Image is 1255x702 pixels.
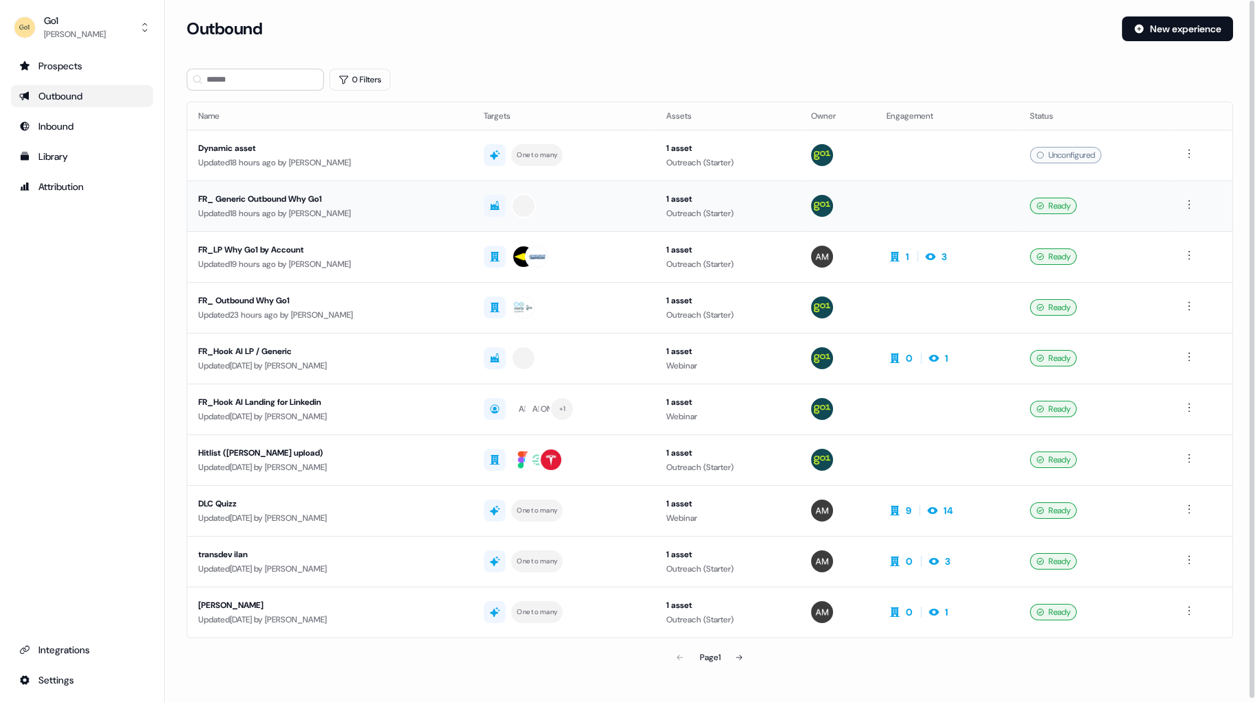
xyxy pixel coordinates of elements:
div: Ready [1030,248,1077,265]
div: 1 asset [666,598,789,612]
div: 0 [906,554,913,568]
div: [PERSON_NAME] [44,27,106,41]
div: Ready [1030,553,1077,570]
img: Antoine [811,296,833,318]
th: Name [187,102,473,130]
div: 1 asset [666,141,789,155]
div: 1 asset [666,192,789,206]
div: Ready [1030,401,1077,417]
div: Ready [1030,350,1077,366]
button: Go to integrations [11,669,153,691]
img: alexandre [811,500,833,522]
button: 0 Filters [329,69,390,91]
div: Attribution [19,180,145,194]
div: Library [19,150,145,163]
div: 1 asset [666,497,789,511]
div: 0 [906,351,913,365]
div: AB [519,402,529,416]
div: One to many [517,555,557,568]
div: Page 1 [699,651,720,664]
div: Outreach (Starter) [666,156,789,169]
div: FR_ Outbound Why Go1 [198,294,462,307]
div: 1 [906,250,909,264]
div: Updated [DATE] by [PERSON_NAME] [198,460,462,474]
div: 14 [943,504,953,517]
div: 1 asset [666,446,789,460]
div: Ready [1030,299,1077,316]
div: 1 asset [666,243,789,257]
div: AL [532,402,542,416]
div: Ready [1030,452,1077,468]
div: Webinar [666,359,789,373]
div: One to many [517,504,557,517]
div: FR_Hook AI Landing for Linkedin [198,395,462,409]
div: One to many [517,606,557,618]
a: Go to attribution [11,176,153,198]
a: Go to integrations [11,639,153,661]
th: Targets [473,102,655,130]
div: 1 asset [666,294,789,307]
div: 9 [906,504,911,517]
a: Go to prospects [11,55,153,77]
div: transdev ilan [198,548,462,561]
div: 1 [945,351,948,365]
img: Antoine [811,398,833,420]
div: Hitlist ([PERSON_NAME] upload) [198,446,462,460]
div: Outreach (Starter) [666,562,789,576]
div: Updated [DATE] by [PERSON_NAME] [198,511,462,525]
img: Antoine [811,347,833,369]
div: [PERSON_NAME] [198,598,462,612]
th: Owner [800,102,876,130]
div: 3 [945,554,950,568]
div: Prospects [19,59,145,73]
a: Go to outbound experience [11,85,153,107]
div: 0 [906,605,913,619]
div: Ready [1030,198,1077,214]
div: Updated [DATE] by [PERSON_NAME] [198,562,462,576]
div: Updated [DATE] by [PERSON_NAME] [198,613,462,627]
th: Assets [655,102,800,130]
div: Inbound [19,119,145,133]
img: alexandre [811,246,833,268]
img: Antoine [811,195,833,217]
div: 1 asset [666,395,789,409]
div: FR_ Generic Outbound Why Go1 [198,192,462,206]
div: Updated 19 hours ago by [PERSON_NAME] [198,257,462,271]
div: Outreach (Starter) [666,308,789,322]
div: Webinar [666,511,789,525]
div: Webinar [666,410,789,423]
img: Antoine [811,144,833,166]
h3: Outbound [187,19,262,39]
div: FR_LP Why Go1 by Account [198,243,462,257]
a: Go to templates [11,145,153,167]
div: 1 asset [666,548,789,561]
div: Updated 18 hours ago by [PERSON_NAME] [198,156,462,169]
div: Outreach (Starter) [666,207,789,220]
div: Integrations [19,643,145,657]
div: DLC Quizz [198,497,462,511]
div: Outbound [19,89,145,103]
div: Updated 23 hours ago by [PERSON_NAME] [198,308,462,322]
div: Ready [1030,502,1077,519]
div: Outreach (Starter) [666,613,789,627]
div: Outreach (Starter) [666,257,789,271]
img: alexandre [811,550,833,572]
div: 3 [941,250,947,264]
div: Outreach (Starter) [666,460,789,474]
th: Status [1019,102,1170,130]
div: Ready [1030,604,1077,620]
img: Antoine [811,449,833,471]
th: Engagement [876,102,1019,130]
div: Dynamic asset [198,141,462,155]
div: 1 [945,605,948,619]
button: New experience [1122,16,1233,41]
div: Go1 [44,14,106,27]
button: Go1[PERSON_NAME] [11,11,153,44]
a: Go to Inbound [11,115,153,137]
div: Updated [DATE] by [PERSON_NAME] [198,410,462,423]
div: + 1 [559,403,566,415]
div: One to many [517,149,557,161]
div: Unconfigured [1030,147,1101,163]
div: Updated [DATE] by [PERSON_NAME] [198,359,462,373]
div: 1 asset [666,344,789,358]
